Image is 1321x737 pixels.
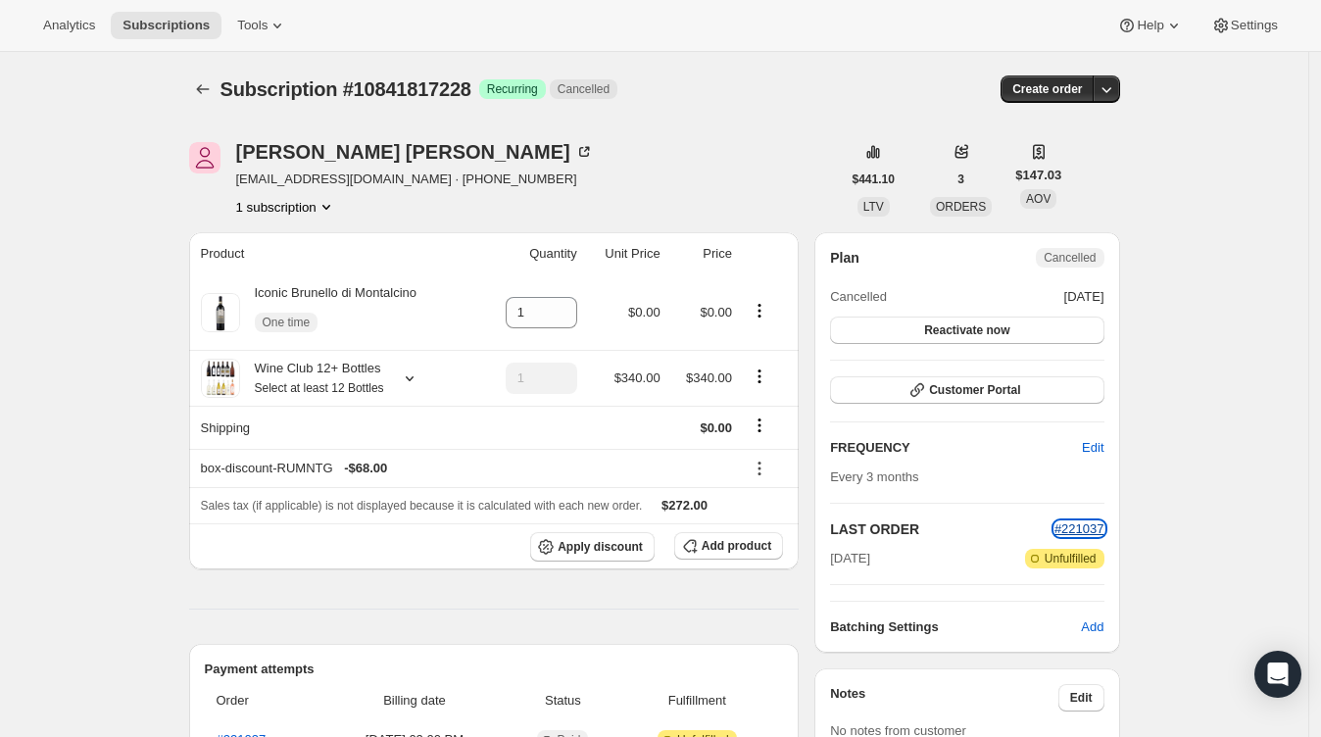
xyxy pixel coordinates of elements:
[830,438,1082,458] h2: FREQUENCY
[744,300,775,321] button: Product actions
[189,142,220,173] span: Jill Erickson
[1070,690,1093,706] span: Edit
[1026,192,1051,206] span: AOV
[220,78,471,100] span: Subscription #10841817228
[236,142,594,162] div: [PERSON_NAME] [PERSON_NAME]
[1254,651,1301,698] div: Open Intercom Messenger
[666,232,738,275] th: Price
[1082,438,1103,458] span: Edit
[1069,612,1115,643] button: Add
[1199,12,1290,39] button: Settings
[830,248,859,268] h2: Plan
[929,382,1020,398] span: Customer Portal
[236,197,336,217] button: Product actions
[674,532,783,560] button: Add product
[201,459,732,478] div: box-discount-RUMNTG
[122,18,210,33] span: Subscriptions
[111,12,221,39] button: Subscriptions
[530,532,655,562] button: Apply discount
[189,232,479,275] th: Product
[344,459,387,478] span: - $68.00
[43,18,95,33] span: Analytics
[201,499,643,513] span: Sales tax (if applicable) is not displayed because it is calculated with each new order.
[583,232,666,275] th: Unit Price
[31,12,107,39] button: Analytics
[841,166,906,193] button: $441.10
[237,18,268,33] span: Tools
[830,376,1103,404] button: Customer Portal
[830,519,1054,539] h2: LAST ORDER
[1044,250,1096,266] span: Cancelled
[744,366,775,387] button: Product actions
[700,305,732,319] span: $0.00
[614,370,660,385] span: $340.00
[1105,12,1195,39] button: Help
[957,172,964,187] span: 3
[325,691,503,711] span: Billing date
[1054,519,1104,539] button: #221037
[702,538,771,554] span: Add product
[700,420,732,435] span: $0.00
[1054,521,1104,536] a: #221037
[661,498,708,513] span: $272.00
[686,370,732,385] span: $340.00
[830,287,887,307] span: Cancelled
[189,406,479,449] th: Shipping
[1081,617,1103,637] span: Add
[622,691,771,711] span: Fulfillment
[205,679,320,722] th: Order
[479,232,583,275] th: Quantity
[830,469,918,484] span: Every 3 months
[189,75,217,103] button: Subscriptions
[558,81,610,97] span: Cancelled
[830,317,1103,344] button: Reactivate now
[830,617,1081,637] h6: Batching Settings
[1015,166,1061,185] span: $147.03
[628,305,660,319] span: $0.00
[263,315,311,330] span: One time
[236,170,594,189] span: [EMAIL_ADDRESS][DOMAIN_NAME] · [PHONE_NUMBER]
[863,200,884,214] span: LTV
[240,359,384,398] div: Wine Club 12+ Bottles
[936,200,986,214] span: ORDERS
[1012,81,1082,97] span: Create order
[255,381,384,395] small: Select at least 12 Bottles
[946,166,976,193] button: 3
[225,12,299,39] button: Tools
[1045,551,1097,566] span: Unfulfilled
[558,539,643,555] span: Apply discount
[205,660,784,679] h2: Payment attempts
[1070,432,1115,464] button: Edit
[1001,75,1094,103] button: Create order
[240,283,416,342] div: Iconic Brunello di Montalcino
[1137,18,1163,33] span: Help
[514,691,611,711] span: Status
[830,684,1058,712] h3: Notes
[830,549,870,568] span: [DATE]
[487,81,538,97] span: Recurring
[924,322,1009,338] span: Reactivate now
[744,415,775,436] button: Shipping actions
[853,172,895,187] span: $441.10
[1058,684,1104,712] button: Edit
[1231,18,1278,33] span: Settings
[1064,287,1104,307] span: [DATE]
